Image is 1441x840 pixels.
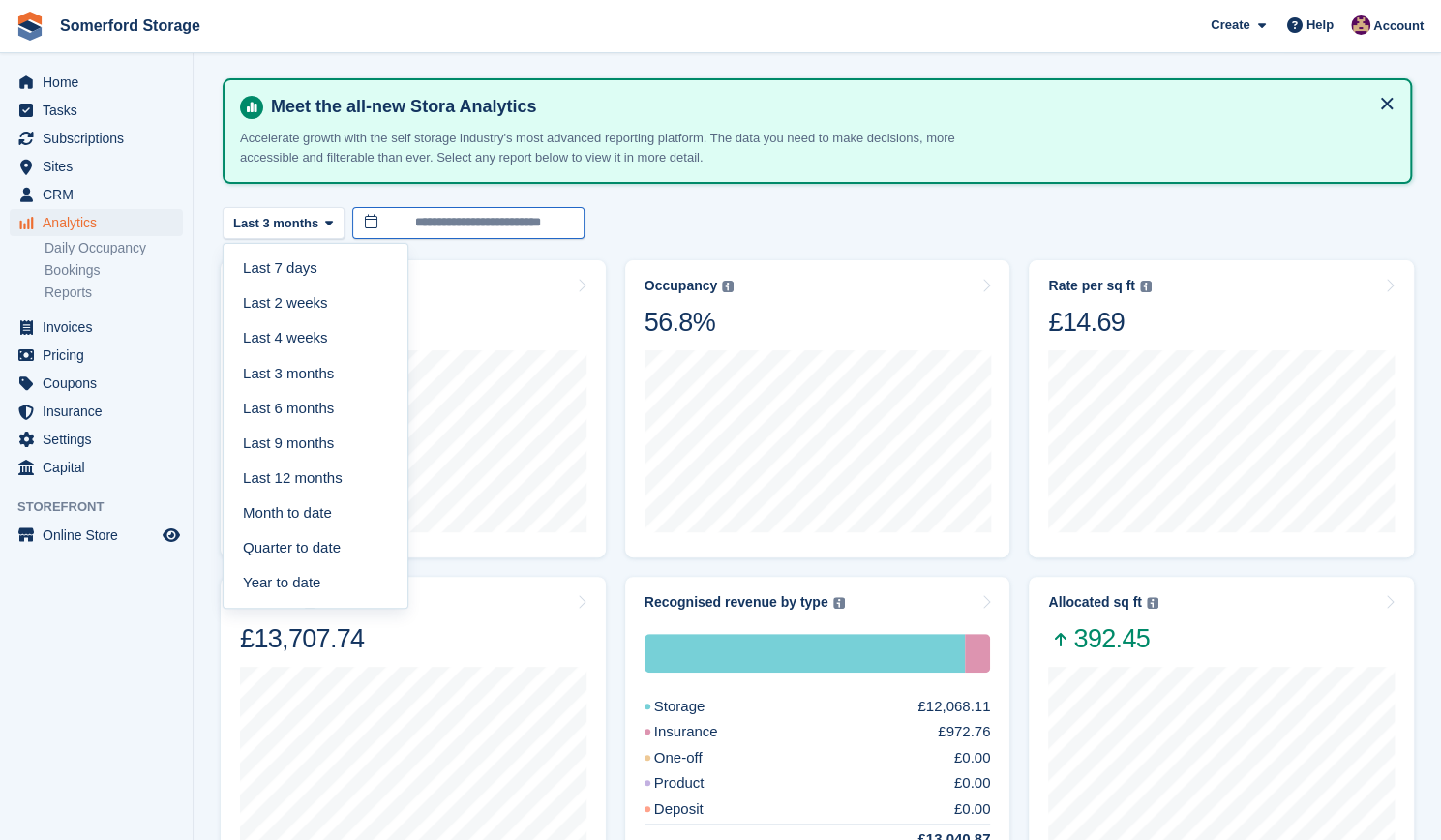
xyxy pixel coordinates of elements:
span: Tasks [43,97,159,124]
a: Last 9 months [231,426,400,461]
a: menu [10,153,183,180]
span: Home [43,69,159,96]
img: icon-info-grey-7440780725fd019a000dd9b08b2336e03edf1995a4989e88bcd33f0948082b44.svg [722,281,734,292]
a: Last 2 weeks [231,286,400,321]
a: Daily Occupancy [45,239,183,257]
span: Coupons [43,370,159,397]
img: icon-info-grey-7440780725fd019a000dd9b08b2336e03edf1995a4989e88bcd33f0948082b44.svg [1147,597,1158,609]
a: Month to date [231,495,400,530]
span: Sites [43,153,159,180]
a: Last 7 days [231,252,400,286]
span: Create [1211,15,1249,35]
span: Storefront [17,497,193,517]
div: £12,068.11 [917,696,990,718]
span: Online Store [43,522,159,549]
span: Last 3 months [233,214,318,233]
a: Last 12 months [231,461,400,495]
a: Year to date [231,565,400,600]
div: 56.8% [645,306,734,339]
span: Pricing [43,342,159,369]
a: Preview store [160,524,183,547]
div: Product [645,772,751,795]
div: Deposit [645,798,750,821]
span: CRM [43,181,159,208]
span: Capital [43,454,159,481]
img: icon-info-grey-7440780725fd019a000dd9b08b2336e03edf1995a4989e88bcd33f0948082b44.svg [833,597,845,609]
div: £0.00 [954,798,991,821]
div: Recognised revenue by type [645,594,828,611]
span: Subscriptions [43,125,159,152]
div: £0.00 [954,772,991,795]
a: menu [10,342,183,369]
a: Last 6 months [231,391,400,426]
div: £14.69 [1048,306,1151,339]
span: Help [1306,15,1334,35]
button: Last 3 months [223,207,345,239]
img: stora-icon-8386f47178a22dfd0bd8f6a31ec36ba5ce8667c1dd55bd0f319d3a0aa187defe.svg [15,12,45,41]
span: 392.45 [1048,622,1157,655]
h4: Meet the all-new Stora Analytics [263,96,1395,118]
div: Storage [645,696,752,718]
div: £972.76 [938,721,990,743]
div: Rate per sq ft [1048,278,1134,294]
span: Insurance [43,398,159,425]
span: Account [1373,16,1424,36]
span: Settings [43,426,159,453]
div: £13,707.74 [240,622,364,655]
a: Reports [45,284,183,302]
p: Accelerate growth with the self storage industry's most advanced reporting platform. The data you... [240,129,966,166]
div: One-off [645,747,749,769]
span: Analytics [43,209,159,236]
a: Bookings [45,261,183,280]
a: Last 4 weeks [231,321,400,356]
a: menu [10,454,183,481]
div: Insurance [965,634,991,673]
img: Andrea Lustre [1351,15,1370,35]
span: Invoices [43,314,159,341]
a: menu [10,314,183,341]
div: Storage [645,634,965,673]
div: Occupancy [645,278,717,294]
a: menu [10,125,183,152]
a: Last 3 months [231,356,400,391]
a: menu [10,522,183,549]
div: £0.00 [954,747,991,769]
a: Quarter to date [231,530,400,565]
a: menu [10,69,183,96]
div: Insurance [645,721,765,743]
a: menu [10,181,183,208]
img: icon-info-grey-7440780725fd019a000dd9b08b2336e03edf1995a4989e88bcd33f0948082b44.svg [1140,281,1152,292]
a: menu [10,97,183,124]
div: Allocated sq ft [1048,594,1141,611]
a: Somerford Storage [52,10,208,42]
a: menu [10,426,183,453]
a: menu [10,370,183,397]
a: menu [10,209,183,236]
a: menu [10,398,183,425]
